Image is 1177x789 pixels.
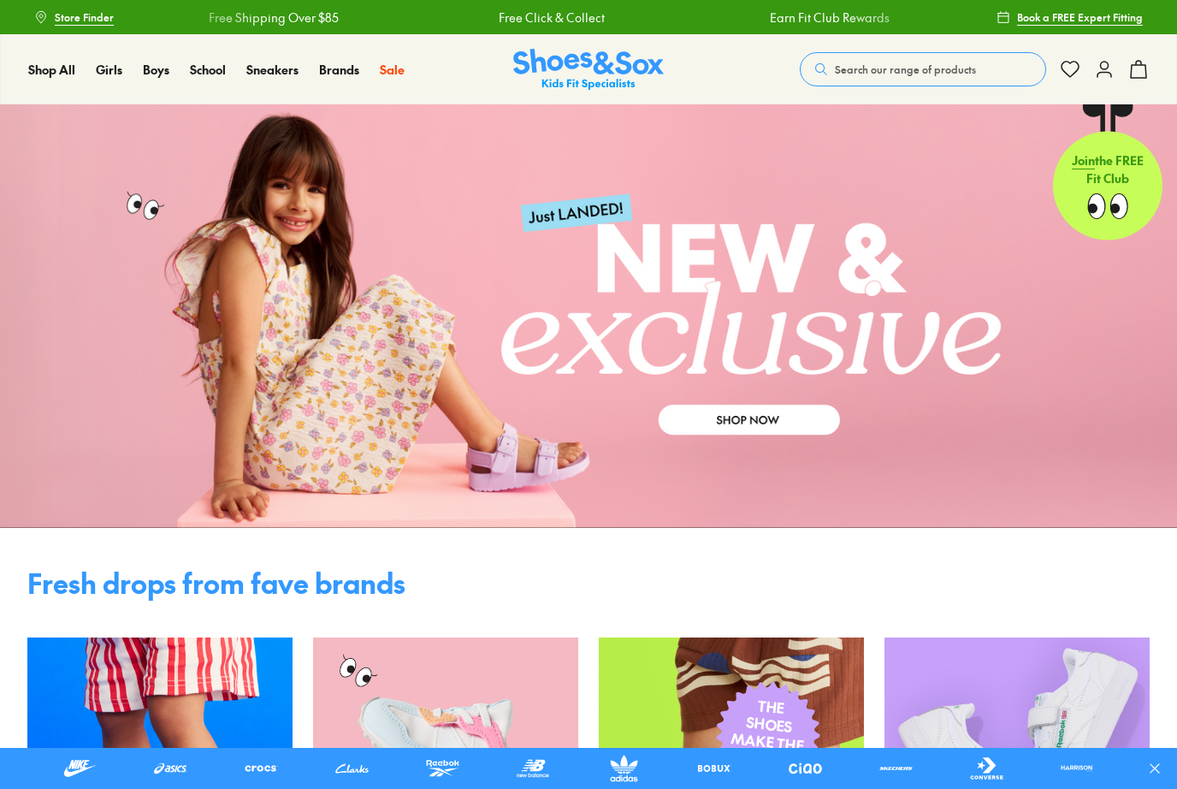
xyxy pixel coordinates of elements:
[835,62,976,77] span: Search our range of products
[34,2,114,33] a: Store Finder
[1072,151,1095,169] span: Join
[206,9,336,27] a: Free Shipping Over $85
[768,9,888,27] a: Earn Fit Club Rewards
[1017,9,1143,25] span: Book a FREE Expert Fitting
[380,61,405,79] a: Sale
[800,52,1046,86] button: Search our range of products
[319,61,359,78] span: Brands
[143,61,169,78] span: Boys
[997,2,1143,33] a: Book a FREE Expert Fitting
[728,695,808,773] span: THE SHOES MAKE THE OUT-FIT!
[513,49,664,91] a: Shoes & Sox
[1053,104,1162,240] a: Jointhe FREE Fit Club
[380,61,405,78] span: Sale
[190,61,226,78] span: School
[513,49,664,91] img: SNS_Logo_Responsive.svg
[55,9,114,25] span: Store Finder
[28,61,75,78] span: Shop All
[190,61,226,79] a: School
[28,61,75,79] a: Shop All
[246,61,299,78] span: Sneakers
[497,9,603,27] a: Free Click & Collect
[96,61,122,78] span: Girls
[143,61,169,79] a: Boys
[246,61,299,79] a: Sneakers
[1053,138,1162,201] p: the FREE Fit Club
[319,61,359,79] a: Brands
[96,61,122,79] a: Girls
